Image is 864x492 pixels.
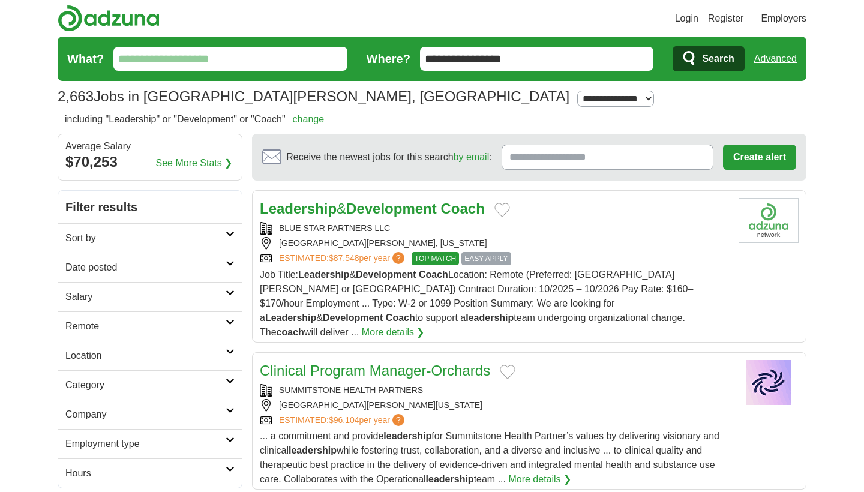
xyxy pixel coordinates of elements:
[675,11,698,26] a: Login
[461,252,511,265] span: EASY APPLY
[65,378,226,392] h2: Category
[260,399,729,412] div: [GEOGRAPHIC_DATA][PERSON_NAME][US_STATE]
[260,269,693,337] span: Job Title: & Location: Remote (Preferred: [GEOGRAPHIC_DATA][PERSON_NAME] or [GEOGRAPHIC_DATA]) Co...
[723,145,796,170] button: Create alert
[383,431,431,441] strong: leadership
[58,341,242,370] a: Location
[260,384,729,397] div: SUMMITSTONE HEALTH PARTNERS
[323,313,383,323] strong: Development
[58,370,242,400] a: Category
[65,349,226,363] h2: Location
[500,365,515,379] button: Add to favorite jobs
[329,415,359,425] span: $96,104
[426,474,474,484] strong: leadership
[708,11,744,26] a: Register
[58,311,242,341] a: Remote
[286,150,491,164] span: Receive the newest jobs for this search :
[58,429,242,458] a: Employment type
[58,223,242,253] a: Sort by
[58,86,94,107] span: 2,663
[260,222,729,235] div: BLUE STAR PARTNERS LLC
[494,203,510,217] button: Add to favorite jobs
[362,325,425,340] a: More details ❯
[156,156,233,170] a: See More Stats ❯
[702,47,734,71] span: Search
[754,47,797,71] a: Advanced
[454,152,490,162] a: by email
[65,112,324,127] h2: including "Leadership" or "Development" or "Coach"
[293,114,325,124] a: change
[260,431,719,484] span: ... a commitment and provide for Summitstone Health Partner’s values by delivering visionary and ...
[65,151,235,173] div: $70,253
[58,400,242,429] a: Company
[412,252,459,265] span: TOP MATCH
[386,313,415,323] strong: Coach
[65,142,235,151] div: Average Salary
[279,252,407,265] a: ESTIMATED:$87,548per year?
[739,198,799,243] img: Company logo
[58,253,242,282] a: Date posted
[279,414,407,427] a: ESTIMATED:$96,104per year?
[739,360,799,405] img: Company logo
[260,362,490,379] a: Clinical Program Manager-Orchards
[277,327,304,337] strong: coach
[367,50,410,68] label: Where?
[58,458,242,488] a: Hours
[298,269,349,280] strong: Leadership
[392,414,404,426] span: ?
[508,472,571,487] a: More details ❯
[419,269,448,280] strong: Coach
[65,260,226,275] h2: Date posted
[440,200,484,217] strong: Coach
[289,445,337,455] strong: leadership
[346,200,437,217] strong: Development
[65,290,226,304] h2: Salary
[65,466,226,481] h2: Hours
[58,88,569,104] h1: Jobs in [GEOGRAPHIC_DATA][PERSON_NAME], [GEOGRAPHIC_DATA]
[265,313,316,323] strong: Leadership
[67,50,104,68] label: What?
[392,252,404,264] span: ?
[260,200,337,217] strong: Leadership
[65,407,226,422] h2: Company
[58,282,242,311] a: Salary
[673,46,744,71] button: Search
[65,231,226,245] h2: Sort by
[466,313,514,323] strong: leadership
[260,237,729,250] div: [GEOGRAPHIC_DATA][PERSON_NAME], [US_STATE]
[65,437,226,451] h2: Employment type
[58,191,242,223] h2: Filter results
[260,200,485,217] a: Leadership&Development Coach
[761,11,806,26] a: Employers
[58,5,160,32] img: Adzuna logo
[356,269,416,280] strong: Development
[329,253,359,263] span: $87,548
[65,319,226,334] h2: Remote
